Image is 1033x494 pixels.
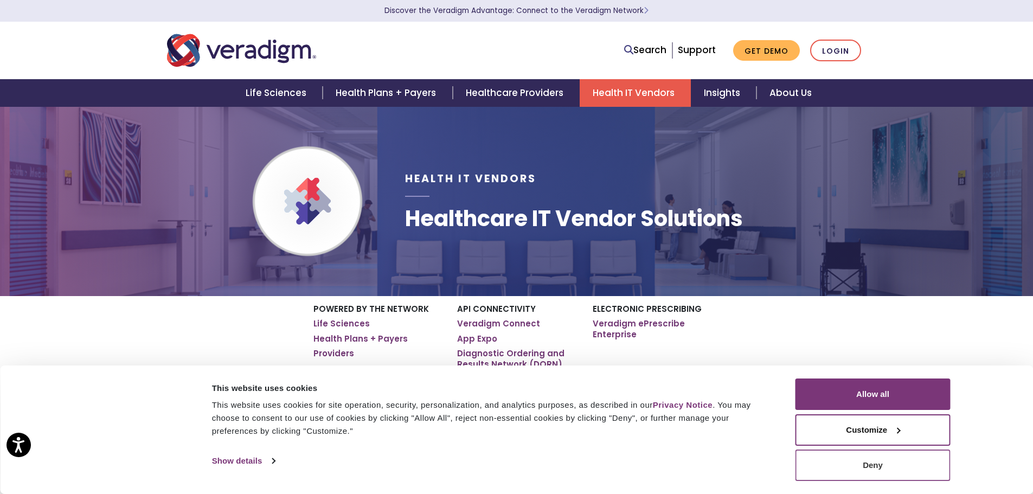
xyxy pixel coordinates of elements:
span: Health IT Vendors [405,171,536,186]
a: Support [678,43,716,56]
div: This website uses cookies [212,382,771,395]
a: Veradigm ePrescribe Enterprise [593,318,720,339]
a: Get Demo [733,40,800,61]
img: Veradigm logo [167,33,316,68]
a: Search [624,43,666,57]
button: Allow all [795,378,951,410]
button: Deny [795,450,951,481]
a: Health Plans + Payers [323,79,452,107]
div: This website uses cookies for site operation, security, personalization, and analytics purposes, ... [212,399,771,438]
button: Customize [795,414,951,446]
a: App Expo [457,333,497,344]
a: Providers [313,348,354,359]
a: Life Sciences [233,79,323,107]
a: Show details [212,453,275,469]
a: Privacy Notice [653,400,713,409]
a: Insights [691,79,756,107]
iframe: Drift Chat Widget [979,440,1020,481]
span: Learn More [644,5,649,16]
a: Health Plans + Payers [313,333,408,344]
a: Discover the Veradigm Advantage: Connect to the Veradigm NetworkLearn More [384,5,649,16]
h1: Healthcare IT Vendor Solutions [405,206,743,232]
a: Login [810,40,861,62]
a: Health IT Vendors [580,79,691,107]
a: Healthcare Providers [453,79,580,107]
a: Life Sciences [313,318,370,329]
a: Veradigm Connect [457,318,540,329]
a: Diagnostic Ordering and Results Network (DORN) [457,348,576,369]
a: About Us [756,79,825,107]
